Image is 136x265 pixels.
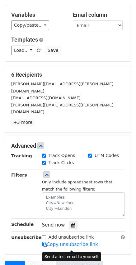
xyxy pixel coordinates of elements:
iframe: Chat Widget [105,235,136,265]
strong: Schedule [11,222,34,227]
small: [EMAIL_ADDRESS][DOMAIN_NAME] [11,96,81,100]
label: Add unsubscribe link [49,234,94,240]
strong: Unsubscribe [11,235,42,240]
label: Track Opens [49,152,75,159]
div: Send a test email to yourself [42,252,101,261]
h5: Email column [73,11,125,18]
h5: Advanced [11,142,125,149]
h5: Variables [11,11,63,18]
strong: Filters [11,173,27,177]
button: Save [45,46,61,55]
h5: 6 Recipients [11,71,125,78]
a: Load... [11,46,35,55]
a: Templates [11,36,38,43]
small: [PERSON_NAME][EMAIL_ADDRESS][PERSON_NAME][DOMAIN_NAME] [11,103,113,115]
label: Track Clicks [49,159,74,166]
a: +3 more [11,119,35,126]
label: UTM Codes [95,152,119,159]
a: Copy unsubscribe link [42,242,98,247]
small: [PERSON_NAME][EMAIL_ADDRESS][PERSON_NAME][DOMAIN_NAME] [11,82,113,93]
small: Only include spreadsheet rows that match the following filters: [42,180,112,191]
strong: Tracking [11,153,32,158]
span: Send now [42,222,65,228]
a: Copy/paste... [11,20,49,30]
